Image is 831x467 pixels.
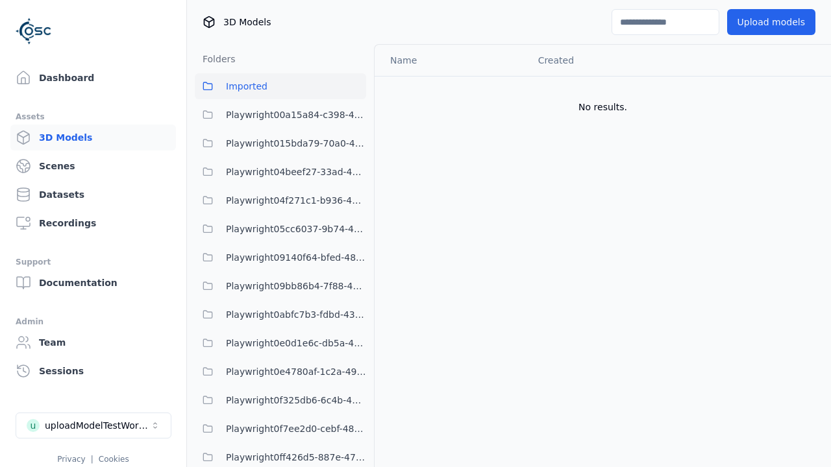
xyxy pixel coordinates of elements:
[195,416,366,442] button: Playwright0f7ee2d0-cebf-4840-a756-5a7a26222786
[16,254,171,270] div: Support
[195,187,366,213] button: Playwright04f271c1-b936-458c-b5f6-36ca6337f11a
[195,216,366,242] button: Playwright05cc6037-9b74-4704-86c6-3ffabbdece83
[195,302,366,328] button: Playwright0abfc7b3-fdbd-438a-9097-bdc709c88d01
[45,419,150,432] div: uploadModelTestWorkspace
[10,329,176,355] a: Team
[16,314,171,329] div: Admin
[91,455,93,464] span: |
[226,449,366,465] span: Playwright0ff426d5-887e-47ce-9e83-c6f549f6a63f
[226,250,366,265] span: Playwright09140f64-bfed-4894-9ae1-f5b1e6c36039
[195,359,366,385] button: Playwright0e4780af-1c2a-492e-901c-6880da17528a
[10,153,176,179] a: Scenes
[99,455,129,464] a: Cookies
[27,419,40,432] div: u
[528,45,684,76] th: Created
[16,13,52,49] img: Logo
[195,330,366,356] button: Playwright0e0d1e6c-db5a-4244-b424-632341d2c1b4
[226,335,366,351] span: Playwright0e0d1e6c-db5a-4244-b424-632341d2c1b4
[226,307,366,322] span: Playwright0abfc7b3-fdbd-438a-9097-bdc709c88d01
[375,76,831,138] td: No results.
[195,159,366,185] button: Playwright04beef27-33ad-4b39-a7ba-e3ff045e7193
[195,130,366,156] button: Playwright015bda79-70a0-409c-99cb-1511bab16c94
[195,73,366,99] button: Imported
[10,270,176,296] a: Documentation
[10,210,176,236] a: Recordings
[16,109,171,125] div: Assets
[727,9,815,35] button: Upload models
[195,387,366,413] button: Playwright0f325db6-6c4b-4947-9a8f-f4487adedf2c
[226,421,366,437] span: Playwright0f7ee2d0-cebf-4840-a756-5a7a26222786
[226,364,366,379] span: Playwright0e4780af-1c2a-492e-901c-6880da17528a
[195,53,236,66] h3: Folders
[57,455,85,464] a: Privacy
[226,136,366,151] span: Playwright015bda79-70a0-409c-99cb-1511bab16c94
[10,65,176,91] a: Dashboard
[195,102,366,128] button: Playwright00a15a84-c398-4ef4-9da8-38c036397b1e
[16,413,171,438] button: Select a workspace
[10,358,176,384] a: Sessions
[226,221,366,237] span: Playwright05cc6037-9b74-4704-86c6-3ffabbdece83
[195,245,366,270] button: Playwright09140f64-bfed-4894-9ae1-f5b1e6c36039
[226,107,366,123] span: Playwright00a15a84-c398-4ef4-9da8-38c036397b1e
[375,45,528,76] th: Name
[223,16,271,29] span: 3D Models
[226,193,366,208] span: Playwright04f271c1-b936-458c-b5f6-36ca6337f11a
[226,78,267,94] span: Imported
[226,278,366,294] span: Playwright09bb86b4-7f88-4a8f-8ea8-a4c9412c995e
[226,164,366,180] span: Playwright04beef27-33ad-4b39-a7ba-e3ff045e7193
[195,273,366,299] button: Playwright09bb86b4-7f88-4a8f-8ea8-a4c9412c995e
[10,125,176,150] a: 3D Models
[226,392,366,408] span: Playwright0f325db6-6c4b-4947-9a8f-f4487adedf2c
[10,182,176,208] a: Datasets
